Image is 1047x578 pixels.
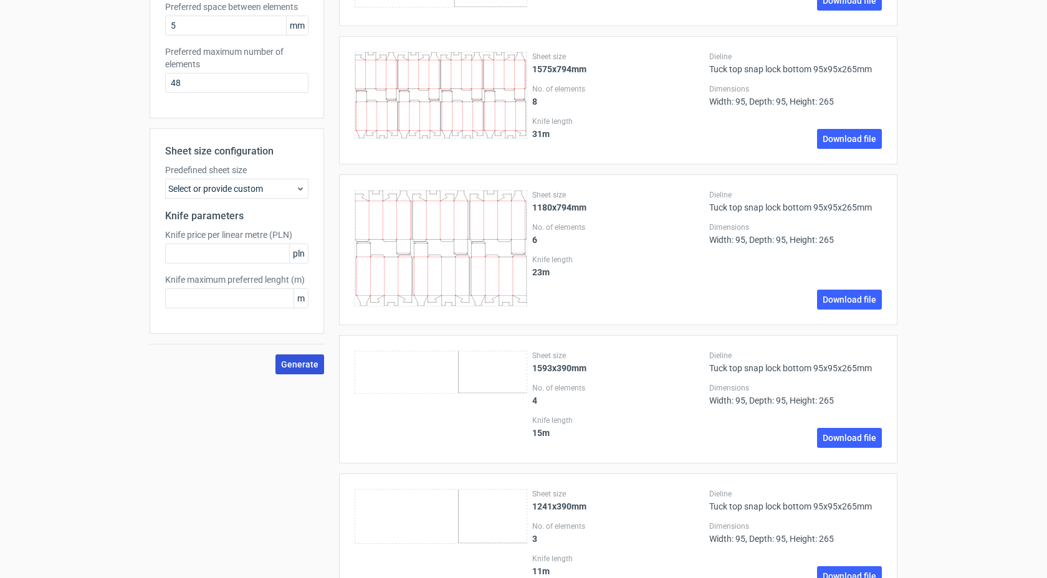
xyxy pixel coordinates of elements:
[532,383,705,393] label: No. of elements
[709,351,882,373] div: Tuck top snap lock bottom 95x95x265mm
[165,179,308,199] div: Select or provide custom
[709,190,882,212] div: Tuck top snap lock bottom 95x95x265mm
[709,84,882,107] div: Width: 95, Depth: 95, Height: 265
[294,289,308,308] span: m
[709,521,882,531] label: Dimensions
[532,521,705,531] label: No. of elements
[165,164,308,176] label: Predefined sheet size
[817,290,882,310] a: Download file
[532,428,550,438] strong: 15 m
[709,383,882,393] label: Dimensions
[817,428,882,448] a: Download file
[165,144,308,159] h2: Sheet size configuration
[165,273,308,286] label: Knife maximum preferred lenght (m)
[532,415,705,425] label: Knife length
[532,190,705,200] label: Sheet size
[709,84,882,94] label: Dimensions
[532,351,705,361] label: Sheet size
[709,52,882,74] div: Tuck top snap lock bottom 95x95x265mm
[532,501,586,511] strong: 1241x390mm
[532,129,550,139] strong: 31 m
[709,383,882,405] div: Width: 95, Depth: 95, Height: 265
[709,489,882,499] label: Dieline
[532,267,550,277] strong: 23 m
[532,255,705,265] label: Knife length
[532,202,586,212] strong: 1180x794mm
[165,229,308,241] label: Knife price per linear metre (PLN)
[709,521,882,544] div: Width: 95, Depth: 95, Height: 265
[532,534,537,544] strong: 3
[532,84,705,94] label: No. of elements
[532,64,586,74] strong: 1575x794mm
[532,235,537,245] strong: 6
[165,1,308,13] label: Preferred space between elements
[532,554,705,564] label: Knife length
[532,116,705,126] label: Knife length
[532,489,705,499] label: Sheet size
[709,351,882,361] label: Dieline
[165,45,308,70] label: Preferred maximum number of elements
[532,396,537,405] strong: 4
[275,354,324,374] button: Generate
[165,209,308,224] h2: Knife parameters
[286,16,308,35] span: mm
[289,244,308,263] span: pln
[532,97,537,107] strong: 8
[532,222,705,232] label: No. of elements
[817,129,882,149] a: Download file
[709,52,882,62] label: Dieline
[709,489,882,511] div: Tuck top snap lock bottom 95x95x265mm
[709,222,882,245] div: Width: 95, Depth: 95, Height: 265
[532,363,586,373] strong: 1593x390mm
[709,222,882,232] label: Dimensions
[532,52,705,62] label: Sheet size
[281,360,318,369] span: Generate
[532,566,550,576] strong: 11 m
[709,190,882,200] label: Dieline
